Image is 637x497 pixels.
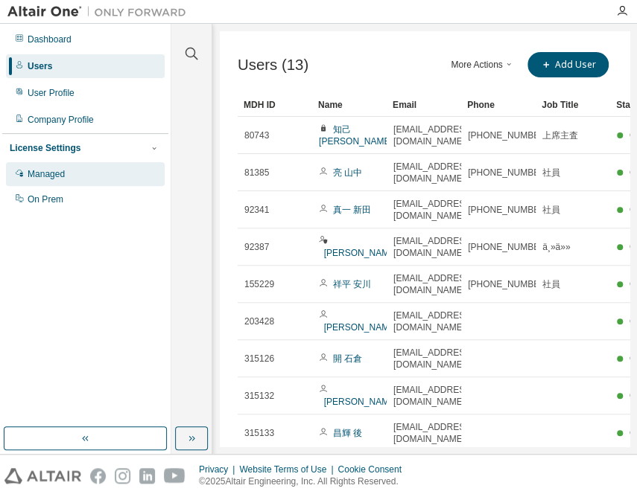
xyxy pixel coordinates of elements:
[10,142,80,154] div: License Settings
[393,347,473,371] span: [EMAIL_ADDRESS][DOMAIN_NAME]
[333,205,371,215] a: 真一 新田
[393,272,473,296] span: [EMAIL_ADDRESS][DOMAIN_NAME]
[333,167,362,178] a: 亮 山中
[324,248,398,258] a: [PERSON_NAME]
[28,60,52,72] div: Users
[468,129,548,141] span: [PHONE_NUMBER]
[244,353,274,365] span: 315126
[333,353,362,364] a: 開 石倉
[393,198,473,222] span: [EMAIL_ADDRESS][DOMAIN_NAME]
[90,468,106,484] img: facebook.svg
[324,397,398,407] a: [PERSON_NAME]
[468,241,548,253] span: [PHONE_NUMBER]
[28,193,63,205] div: On Prem
[527,52,609,77] button: Add User
[199,464,239,475] div: Privacy
[324,322,398,333] a: [PERSON_NAME]
[393,421,473,445] span: [EMAIL_ADDRESS][DOMAIN_NAME]
[7,4,194,19] img: Altair One
[244,167,269,179] span: 81385
[244,241,269,253] span: 92387
[393,93,455,117] div: Email
[239,464,337,475] div: Website Terms of Use
[393,161,473,185] span: [EMAIL_ADDRESS][DOMAIN_NAME]
[244,129,269,141] span: 80743
[447,52,519,77] button: More Actions
[28,168,65,180] div: Managed
[337,464,410,475] div: Cookie Consent
[333,428,362,438] a: 昌輝 後
[393,310,473,333] span: [EMAIL_ADDRESS][DOMAIN_NAME]
[542,167,560,179] span: 社員
[468,167,548,179] span: [PHONE_NUMBER]
[542,204,560,216] span: 社員
[238,57,308,74] span: Users (13)
[164,468,186,484] img: youtube.svg
[139,468,155,484] img: linkedin.svg
[115,468,130,484] img: instagram.svg
[542,278,560,290] span: 社員
[244,204,269,216] span: 92341
[244,390,274,402] span: 315132
[244,93,306,117] div: MDH ID
[467,93,530,117] div: Phone
[244,278,274,290] span: 155229
[542,129,578,141] span: 上席主査
[318,93,381,117] div: Name
[393,235,473,259] span: [EMAIL_ADDRESS][DOMAIN_NAME]
[333,279,371,289] a: 祥平 安川
[468,278,548,290] span: [PHONE_NUMBER]
[542,241,570,253] span: ä¸»ä»»
[199,475,411,488] p: © 2025 Altair Engineering, Inc. All Rights Reserved.
[4,468,81,484] img: altair_logo.svg
[244,427,274,439] span: 315133
[28,114,94,126] div: Company Profile
[393,384,473,408] span: [EMAIL_ADDRESS][DOMAIN_NAME]
[393,124,473,147] span: [EMAIL_ADDRESS][DOMAIN_NAME]
[468,204,548,216] span: [PHONE_NUMBER]
[244,315,274,327] span: 203428
[28,87,75,99] div: User Profile
[542,93,604,117] div: Job Title
[28,33,72,45] div: Dashboard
